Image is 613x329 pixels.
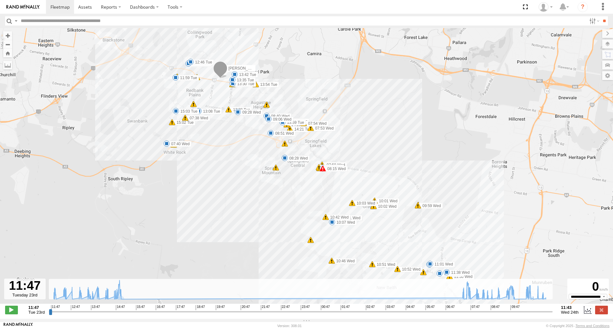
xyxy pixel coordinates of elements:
button: Zoom Home [3,49,12,57]
label: 07:38 Wed [185,115,210,121]
label: 13:30 Tue [233,81,256,87]
div: © Copyright 2025 - [546,324,609,328]
label: 11:38 Wed [447,270,472,275]
span: Tue 23rd Sep 2025 [28,310,45,315]
label: 07:40 Wed [167,141,192,147]
div: 9 [190,101,197,107]
span: 05:47 [426,305,435,310]
label: 10:42 Wed [326,214,351,220]
span: 12:47 [71,305,80,310]
label: 11:16 Wed [440,271,465,277]
label: 11:01 Wed [430,261,455,267]
label: 08:15 Wed [323,166,348,172]
strong: 11:47 [28,305,45,310]
label: 15:02 Tue [172,120,195,125]
div: 9 [307,237,314,243]
label: 09:28 Wed [238,109,263,115]
span: 21:47 [261,305,270,310]
i: ? [578,2,588,12]
span: 17:47 [176,305,185,310]
span: 09:47 [511,305,519,310]
label: 10:07 Wed [332,220,357,225]
label: 08:51 Wed [271,131,296,136]
span: 18:47 [196,305,205,310]
span: 00:47 [321,305,330,310]
span: 23:47 [301,305,310,310]
label: 15:03 Tue [176,108,199,114]
label: 13:54 Tue [256,82,279,87]
span: 08:47 [491,305,500,310]
label: 10:57 Wed [429,262,454,268]
label: Measure [3,61,12,70]
span: 11:47 [51,305,60,310]
span: [PERSON_NAME] B - Corolla Hatch [229,66,290,71]
label: 07:54 Wed [304,121,329,126]
span: 15:47 [136,305,145,310]
div: 9 [420,269,427,275]
label: Search Filter Options [587,16,601,26]
label: 10:01 Wed [375,198,399,204]
label: 12:46 Tue [191,59,214,65]
label: 14:21 Tue [290,126,313,132]
label: 08:28 Wed [285,155,310,161]
label: 10:02 Wed [374,204,398,209]
label: 09:59 Wed [418,202,443,208]
span: 06:47 [446,305,455,310]
div: 6 [273,164,279,171]
label: 08:16 Wed [319,165,344,170]
label: Search Query [13,16,19,26]
button: Zoom in [3,31,12,40]
span: 20:47 [241,305,250,310]
a: Visit our Website [4,323,33,329]
img: rand-logo.svg [6,5,40,9]
div: 10 [194,74,200,80]
label: 10:51 Wed [372,262,397,267]
a: Terms and Conditions [576,324,609,328]
div: 6 [229,81,236,87]
span: 01:47 [341,305,350,310]
label: 10:46 Wed [332,258,357,264]
label: 13:28 Tue [229,107,252,113]
label: 12:26 Tue [188,61,212,67]
label: 10:03 Wed [352,200,377,206]
div: 14 [263,101,270,108]
span: 03:47 [386,305,395,310]
label: Close [595,306,608,314]
div: 16 [282,140,288,147]
label: 13:42 Tue [235,72,258,78]
label: 09:59 Wed [418,203,443,209]
label: 07:53 Wed [311,125,336,131]
span: 22:47 [281,305,290,310]
label: 13:35 Tue [232,77,256,83]
span: 14:47 [116,305,125,310]
div: 0 [568,280,608,294]
span: 13:47 [91,305,100,310]
div: 5 [170,141,177,148]
label: 08:40 Wed [267,113,291,119]
span: 04:47 [406,305,415,310]
strong: 11:43 [561,305,579,310]
label: 07:58 Wed [322,162,347,168]
span: 16:47 [156,305,165,310]
label: 10:52 Wed [397,266,422,272]
button: Zoom out [3,40,12,49]
div: 21 [174,73,180,80]
span: 19:47 [216,305,225,310]
label: 13:08 Tue [199,108,222,114]
label: 09:06 Wed [269,116,293,122]
div: Version: 308.01 [277,324,302,328]
span: 07:47 [471,305,480,310]
label: 11:59 Tue [176,75,199,81]
div: Marco DiBenedetto [536,2,555,12]
label: 13:59 Tue [283,120,306,125]
label: Map Settings [602,71,613,80]
span: Wed 24th Sep 2025 [561,310,579,315]
span: 02:47 [366,305,375,310]
label: Play/Stop [5,306,18,314]
label: 14:18 Tue [286,118,309,124]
